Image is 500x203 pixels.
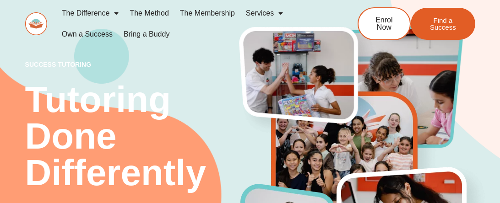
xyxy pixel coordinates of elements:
[358,7,411,40] a: Enrol Now
[411,8,475,40] a: Find a Success
[25,81,241,191] h2: Tutoring Done Differently
[25,61,241,68] p: success tutoring
[56,3,125,24] a: The Difference
[424,17,462,31] span: Find a Success
[118,24,175,45] a: Bring a Buddy
[240,3,288,24] a: Services
[174,3,240,24] a: The Membership
[124,3,174,24] a: The Method
[372,16,396,31] span: Enrol Now
[56,3,332,45] nav: Menu
[56,24,118,45] a: Own a Success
